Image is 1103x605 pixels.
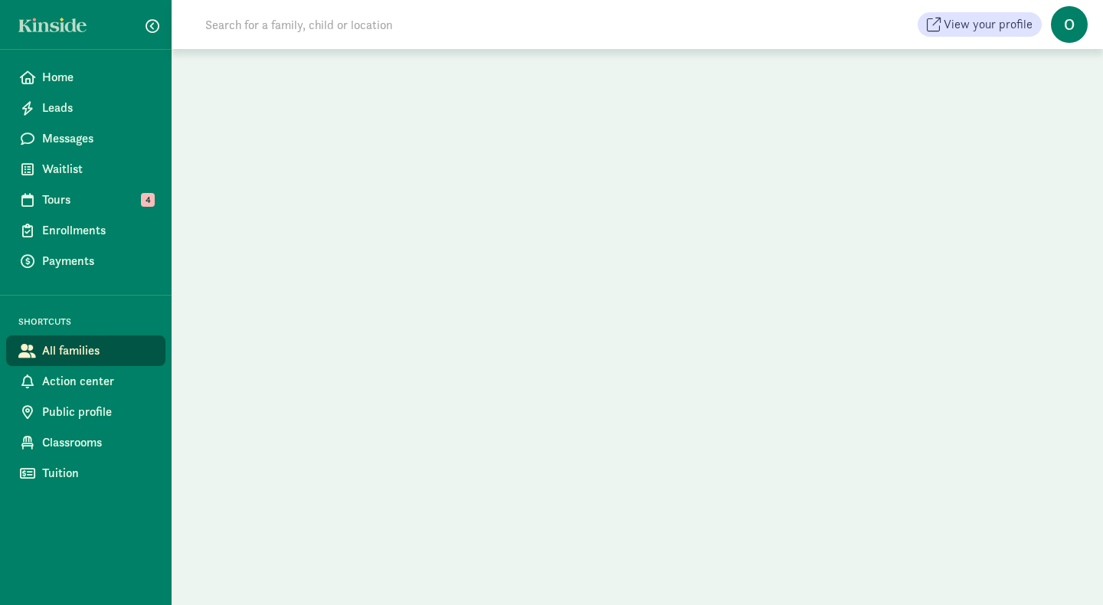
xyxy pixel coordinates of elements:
[6,458,165,489] a: Tuition
[42,403,153,421] span: Public profile
[141,193,155,207] span: 4
[918,12,1042,37] a: View your profile
[944,15,1033,34] span: View your profile
[6,62,165,93] a: Home
[42,252,153,270] span: Payments
[6,397,165,427] a: Public profile
[42,160,153,178] span: Waitlist
[42,464,153,482] span: Tuition
[42,372,153,391] span: Action center
[42,99,153,117] span: Leads
[42,191,153,209] span: Tours
[6,215,165,246] a: Enrollments
[6,335,165,366] a: All families
[42,68,153,87] span: Home
[6,154,165,185] a: Waitlist
[42,433,153,452] span: Classrooms
[196,9,626,40] input: Search for a family, child or location
[6,93,165,123] a: Leads
[6,366,165,397] a: Action center
[6,123,165,154] a: Messages
[42,342,153,360] span: All families
[1051,6,1088,43] span: O
[6,185,165,215] a: Tours 4
[42,221,153,240] span: Enrollments
[42,129,153,148] span: Messages
[6,246,165,276] a: Payments
[6,427,165,458] a: Classrooms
